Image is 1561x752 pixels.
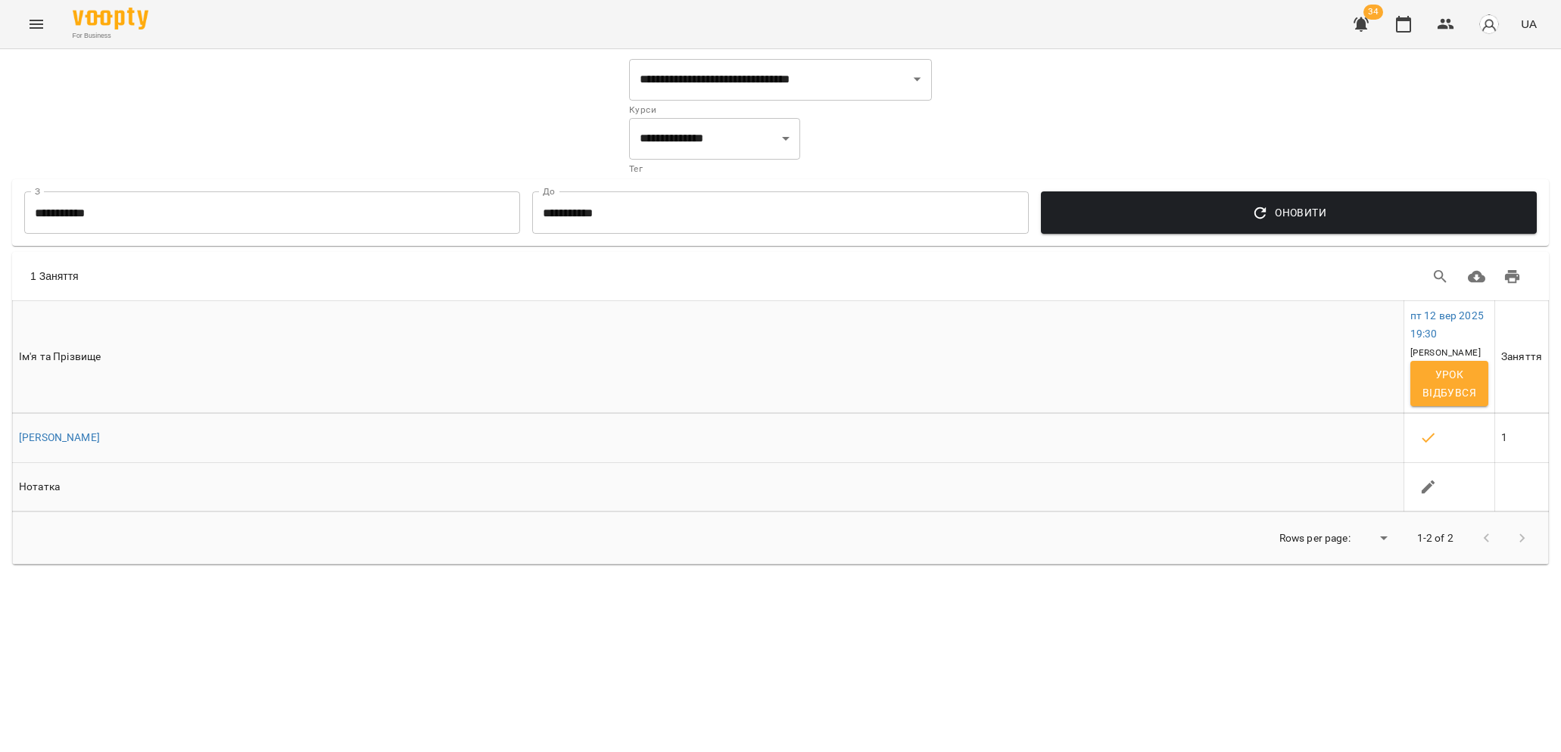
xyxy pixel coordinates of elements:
[1521,16,1537,32] span: UA
[1501,348,1542,366] div: Sort
[1279,531,1351,546] p: Rows per page:
[30,269,750,284] div: 1 Заняття
[1417,531,1454,546] p: 1-2 of 2
[1357,527,1393,549] div: ​
[73,8,148,30] img: Voopty Logo
[19,431,100,443] a: [PERSON_NAME]
[13,462,1404,511] td: Нотатка
[1494,259,1531,295] button: Друк
[1515,10,1543,38] button: UA
[1459,259,1495,295] button: Завантажити CSV
[1410,361,1488,406] button: Урок відбувся
[18,6,55,42] button: Menu
[1041,191,1537,234] button: Оновити
[1422,259,1459,295] button: Search
[1410,347,1481,358] span: [PERSON_NAME]
[19,348,1397,366] div: Ім'я та Прізвище
[1363,5,1383,20] span: 34
[1494,414,1548,463] td: 1
[73,31,148,41] span: For Business
[1501,348,1542,366] div: Заняття
[12,252,1549,300] div: Table Toolbar
[1053,204,1525,222] span: Оновити
[1478,14,1500,35] img: avatar_s.png
[629,162,800,177] p: Тег
[1410,309,1484,340] a: пт 12 вер 202519:30
[1422,365,1476,402] span: Урок відбувся
[629,103,932,118] p: Курси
